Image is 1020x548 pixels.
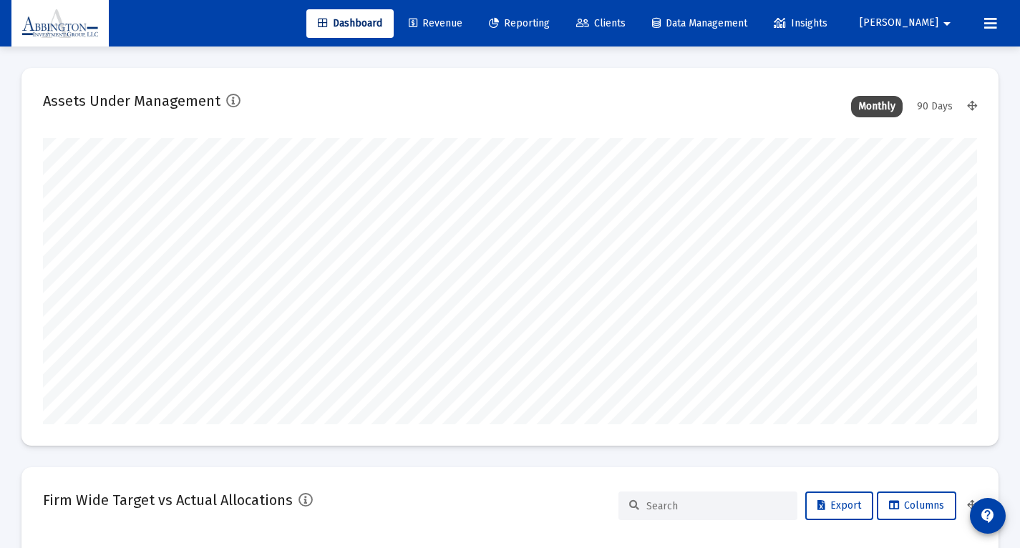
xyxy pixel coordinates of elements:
span: [PERSON_NAME] [860,17,938,29]
button: Export [805,491,873,520]
span: Revenue [409,17,462,29]
span: Clients [576,17,626,29]
div: Monthly [851,96,903,117]
a: Revenue [397,9,474,38]
h2: Assets Under Management [43,89,220,112]
span: Export [817,499,861,512]
a: Clients [565,9,637,38]
span: Dashboard [318,17,382,29]
a: Data Management [641,9,759,38]
span: Data Management [652,17,747,29]
a: Reporting [477,9,561,38]
mat-icon: arrow_drop_down [938,9,956,38]
button: Columns [877,491,956,520]
a: Insights [762,9,839,38]
span: Reporting [489,17,550,29]
h2: Firm Wide Target vs Actual Allocations [43,489,293,512]
a: Dashboard [306,9,394,38]
img: Dashboard [22,9,98,38]
input: Search [646,500,787,512]
span: Columns [889,499,944,512]
div: 90 Days [910,96,960,117]
button: [PERSON_NAME] [842,9,973,37]
mat-icon: contact_support [979,507,996,524]
span: Insights [774,17,827,29]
